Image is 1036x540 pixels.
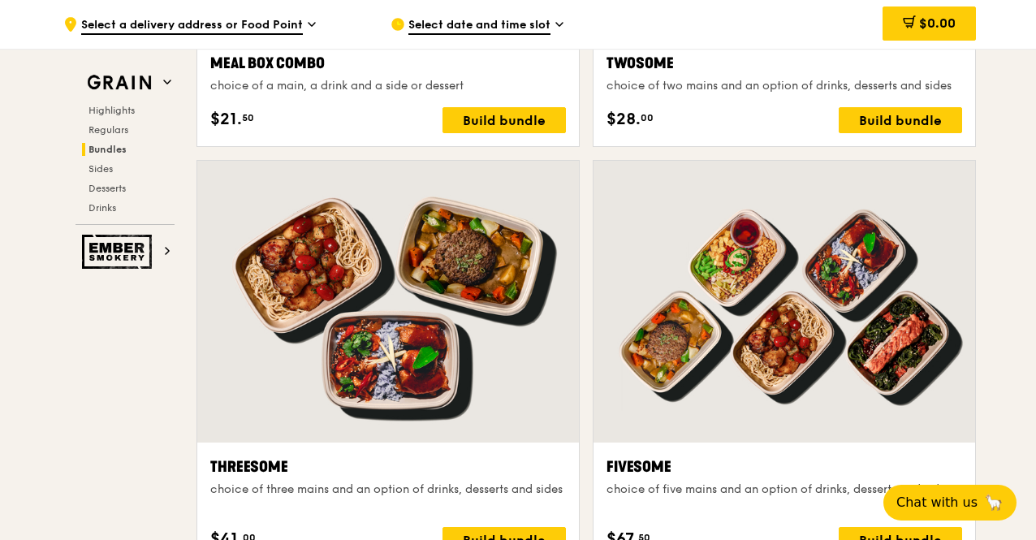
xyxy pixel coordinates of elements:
[210,78,566,94] div: choice of a main, a drink and a side or dessert
[82,235,157,269] img: Ember Smokery web logo
[839,107,962,133] div: Build bundle
[88,144,127,155] span: Bundles
[442,107,566,133] div: Build bundle
[242,111,254,124] span: 50
[896,493,978,512] span: Chat with us
[606,107,641,132] span: $28.
[88,183,126,194] span: Desserts
[210,52,566,75] div: Meal Box Combo
[606,482,962,498] div: choice of five mains and an option of drinks, desserts and sides
[606,52,962,75] div: Twosome
[81,17,303,35] span: Select a delivery address or Food Point
[919,15,956,31] span: $0.00
[88,105,135,116] span: Highlights
[984,493,1004,512] span: 🦙
[641,111,654,124] span: 00
[606,78,962,94] div: choice of two mains and an option of drinks, desserts and sides
[88,163,113,175] span: Sides
[82,68,157,97] img: Grain web logo
[210,482,566,498] div: choice of three mains and an option of drinks, desserts and sides
[88,202,116,214] span: Drinks
[408,17,550,35] span: Select date and time slot
[210,456,566,478] div: Threesome
[210,107,242,132] span: $21.
[88,124,128,136] span: Regulars
[883,485,1017,521] button: Chat with us🦙
[606,456,962,478] div: Fivesome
